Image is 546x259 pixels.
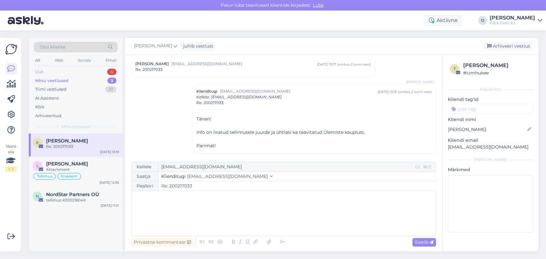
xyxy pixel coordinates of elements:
[105,86,116,93] div: 37
[448,116,533,123] p: Kliendi nimi
[448,96,533,103] p: Kliendi tag'id
[76,56,92,65] div: Socials
[36,194,39,199] span: N
[415,239,433,245] span: Saada
[135,61,169,67] span: [PERSON_NAME]
[35,86,67,93] div: Tiimi vestlused
[171,61,317,67] span: [EMAIL_ADDRESS][DOMAIN_NAME]
[100,149,119,154] div: [DATE] 13:19
[135,67,162,72] span: Re: 200217033
[107,78,116,84] div: 3
[196,88,217,94] span: Klienditugi
[35,113,61,119] div: Arhiveeritud
[5,43,17,55] img: Askly Logo
[422,164,433,170] div: BCC
[406,80,434,84] span: [PERSON_NAME]
[196,100,224,106] span: Re: 200217033
[454,66,456,71] span: t
[211,95,282,99] span: [EMAIL_ADDRESS][DOMAIN_NAME]
[490,20,535,26] div: Klick Eesti AS
[478,16,487,25] div: O
[40,44,65,50] span: Otsi kliente
[463,69,531,76] div: # tzmhukee
[46,167,119,172] div: Attachment
[35,69,43,75] div: Uus
[196,116,211,122] span: Tänan!
[448,144,533,150] p: [EMAIL_ADDRESS][DOMAIN_NAME]
[134,42,172,50] span: [PERSON_NAME]
[46,197,119,203] div: tellimus #200216049
[448,126,526,133] input: Lisa nimi
[61,124,90,130] span: Minu vestlused
[99,180,119,185] div: [DATE] 12:36
[159,162,414,171] input: Recepient...
[317,62,336,67] div: [DATE] 13:17
[159,181,436,191] input: Write subject here...
[53,56,65,65] div: Web
[101,203,119,208] div: [DATE] 11:51
[35,78,68,84] div: Minu vestlused
[448,166,533,173] p: Märkmed
[35,95,59,102] div: AI Assistent
[463,62,531,69] div: [PERSON_NAME]
[104,56,118,65] div: Email
[196,129,365,135] span: Info on lisatud tellimusele juurde ja ühtlasi ka teavitatud Ülemiste kauplust.
[424,15,463,26] div: Aktiivne
[337,62,371,67] div: ( umbes 2 tunni eest )
[5,143,17,172] div: Vaata siia
[187,173,268,179] span: [EMAIL_ADDRESS][DOMAIN_NAME]
[107,69,116,75] div: 4
[483,42,533,50] div: Arhiveeri vestlus
[34,56,41,65] div: All
[131,172,159,181] div: Saatja
[378,89,397,94] div: [DATE] 13:19
[196,143,216,149] span: Parimat!
[46,161,88,167] span: Larisa Chirva
[398,89,432,94] div: ( umbes 2 tunni eest )
[36,140,39,145] span: K
[311,2,326,8] span: Luba
[131,162,159,171] div: Kellele
[131,238,194,247] div: Privaatne kommentaar
[131,181,159,191] div: Pealkiri
[220,88,378,94] span: [EMAIL_ADDRESS][DOMAIN_NAME]
[414,164,422,170] div: CC
[448,87,533,92] div: Kliendi info
[448,104,533,114] input: Lisa tag
[490,15,542,26] a: [PERSON_NAME]Klick Eesti AS
[181,43,213,50] div: juhib vestlust
[46,192,99,197] span: NordStar Partners OÜ
[35,104,44,110] div: Kõik
[46,144,119,149] div: Re: 200217033
[5,166,17,172] div: 1 / 3
[46,138,88,144] span: Kalle Kukk
[161,173,273,180] button: Klienditugi [EMAIL_ADDRESS][DOMAIN_NAME]
[36,163,39,168] span: L
[448,137,533,144] p: Kliendi email
[161,173,186,179] span: Klienditugi
[448,157,533,163] div: [PERSON_NAME]
[490,15,535,20] div: [PERSON_NAME]
[61,174,78,178] span: Eraklient
[196,95,210,99] span: Kellele :
[37,174,52,178] span: Tellimus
